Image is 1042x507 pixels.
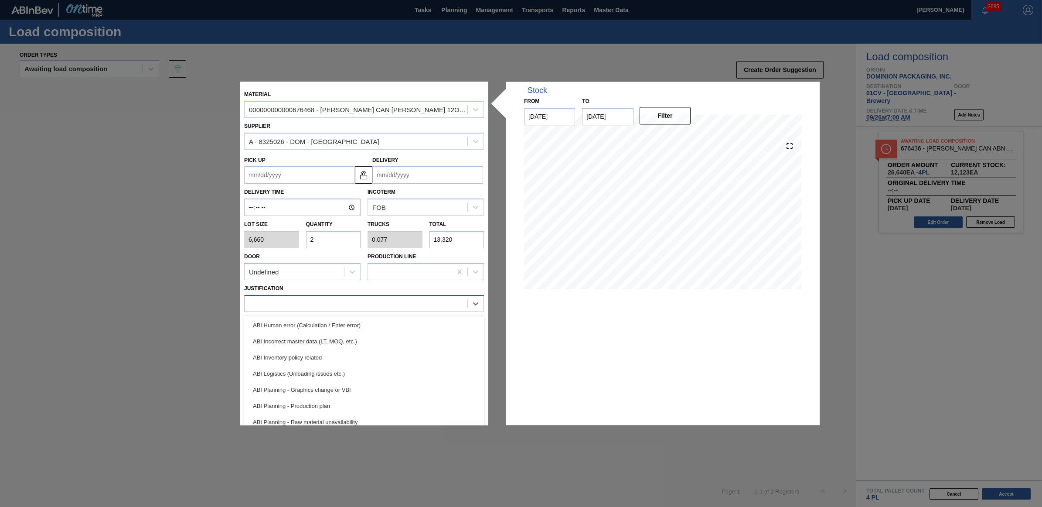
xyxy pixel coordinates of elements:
[368,254,416,260] label: Production Line
[244,333,484,349] div: ABI Incorrect master data (LT, MOQ, etc.)
[244,186,361,199] label: Delivery Time
[429,222,446,228] label: Total
[368,222,389,228] label: Trucks
[244,317,484,333] div: ABI Human error (Calculation / Enter error)
[244,414,484,430] div: ABI Planning - Raw material unavailability
[249,268,279,276] div: Undefined
[244,91,271,97] label: Material
[244,254,260,260] label: Door
[306,222,333,228] label: Quantity
[244,123,270,129] label: Supplier
[358,170,369,180] img: locked
[244,349,484,366] div: ABI Inventory policy related
[355,166,372,184] button: locked
[244,366,484,382] div: ABI Logistics (Unloading issues etc.)
[372,204,386,211] div: FOB
[244,314,484,327] label: Comments
[372,157,398,163] label: Delivery
[249,138,379,145] div: A - 8325026 - DOM - [GEOGRAPHIC_DATA]
[249,106,468,113] div: 000000000000676468 - [PERSON_NAME] CAN [PERSON_NAME] 12OZ CAN PK 12/12 CAN 0922
[528,86,547,95] div: Stock
[524,98,539,104] label: From
[582,108,633,125] input: mm/dd/yyyy
[640,107,691,124] button: Filter
[582,98,589,104] label: to
[244,285,283,291] label: Justification
[244,219,299,231] label: Lot size
[524,108,575,125] input: mm/dd/yyyy
[372,167,483,184] input: mm/dd/yyyy
[244,398,484,414] div: ABI Planning - Production plan
[244,382,484,398] div: ABI Planning - Graphics change or VBI
[244,167,355,184] input: mm/dd/yyyy
[244,157,266,163] label: Pick up
[368,189,395,195] label: Incoterm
